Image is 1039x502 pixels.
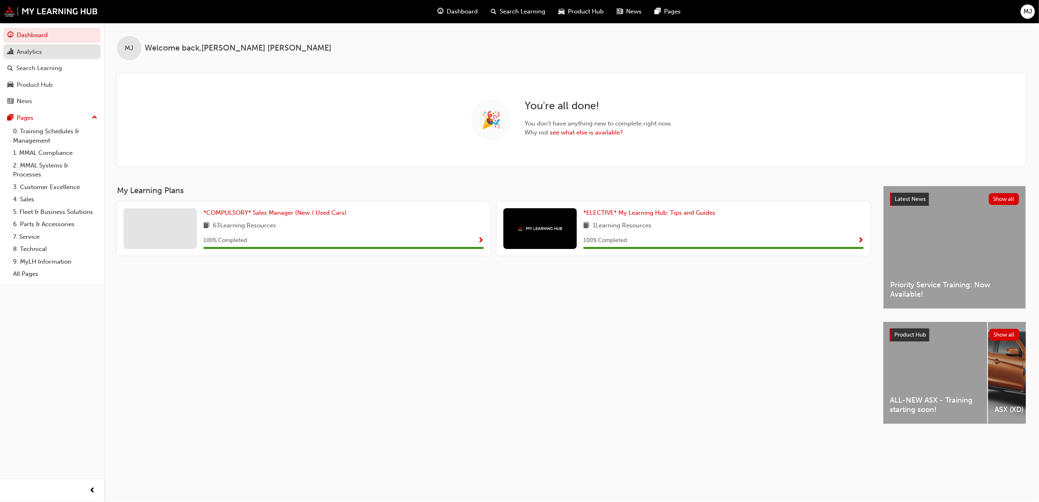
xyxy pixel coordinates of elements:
span: 63 Learning Resources [213,221,276,231]
span: 🎉 [481,115,501,125]
span: MJ [125,44,134,53]
span: guage-icon [438,7,444,17]
span: Pages [664,7,681,16]
span: news-icon [7,98,13,105]
span: news-icon [617,7,623,17]
img: mmal [518,226,563,231]
span: Show Progress [858,237,864,244]
span: 1 Learning Resources [593,221,651,231]
div: Product Hub [17,80,53,90]
span: Dashboard [447,7,478,16]
button: Pages [3,110,101,125]
span: car-icon [559,7,565,17]
a: 0. Training Schedules & Management [10,125,101,147]
span: search-icon [7,65,13,72]
a: *COMPULSORY* Sales Manager (New / Used Cars) [203,208,350,218]
a: ALL-NEW ASX - Training starting soon! [883,322,987,424]
a: Latest NewsShow all [890,193,1019,206]
a: Product HubShow all [890,328,1019,341]
a: 2. MMAL Systems & Processes [10,159,101,181]
a: 6. Parts & Accessories [10,218,101,231]
a: 4. Sales [10,193,101,206]
a: News [3,94,101,109]
img: mmal [4,6,98,17]
span: You don't have anything new to complete right now. [525,119,672,128]
button: Show Progress [858,236,864,246]
a: 7. Service [10,231,101,243]
a: pages-iconPages [649,3,688,20]
span: pages-icon [7,114,13,122]
a: 5. Fleet & Business Solutions [10,206,101,218]
a: see what else is available? [550,129,623,136]
span: 100 % Completed [583,236,627,245]
span: *ELECTIVE* My Learning Hub: Tips and Guides [583,209,715,216]
a: *ELECTIVE* My Learning Hub: Tips and Guides [583,208,719,218]
span: MJ [1024,7,1032,16]
span: *COMPULSORY* Sales Manager (New / Used Cars) [203,209,346,216]
a: 9. MyLH Information [10,255,101,268]
button: DashboardAnalyticsSearch LearningProduct HubNews [3,26,101,110]
a: news-iconNews [611,3,649,20]
span: News [626,7,642,16]
a: guage-iconDashboard [431,3,485,20]
a: Latest NewsShow allPriority Service Training: Now Available! [883,186,1026,309]
span: chart-icon [7,48,13,56]
a: search-iconSearch Learning [485,3,552,20]
div: Pages [17,113,33,123]
span: prev-icon [90,486,96,496]
span: Product Hub [568,7,604,16]
a: 1. MMAL Compliance [10,147,101,159]
span: Welcome back , [PERSON_NAME] [PERSON_NAME] [145,44,331,53]
div: Search Learning [16,64,62,73]
span: 100 % Completed [203,236,247,245]
span: pages-icon [655,7,661,17]
span: Latest News [895,196,926,203]
span: book-icon [583,221,589,231]
div: News [17,97,32,106]
a: 3. Customer Excellence [10,181,101,194]
a: Product Hub [3,77,101,92]
span: guage-icon [7,32,13,39]
span: Product Hub [894,331,926,338]
a: car-iconProduct Hub [552,3,611,20]
button: Show Progress [478,236,484,246]
a: 8. Technical [10,243,101,255]
h2: You're all done! [525,99,672,112]
span: ALL-NEW ASX - Training starting soon! [890,396,981,414]
span: Why not [525,128,672,137]
button: Show all [989,193,1019,205]
span: car-icon [7,81,13,89]
span: Priority Service Training: Now Available! [890,280,1019,299]
a: Search Learning [3,61,101,76]
a: All Pages [10,268,101,280]
span: Search Learning [500,7,546,16]
span: Show Progress [478,237,484,244]
span: up-icon [92,112,97,123]
span: search-icon [491,7,497,17]
button: MJ [1021,4,1035,19]
h3: My Learning Plans [117,186,870,195]
div: Analytics [17,47,42,57]
a: Dashboard [3,28,101,43]
button: Show all [989,329,1020,341]
span: book-icon [203,221,210,231]
a: Analytics [3,44,101,59]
